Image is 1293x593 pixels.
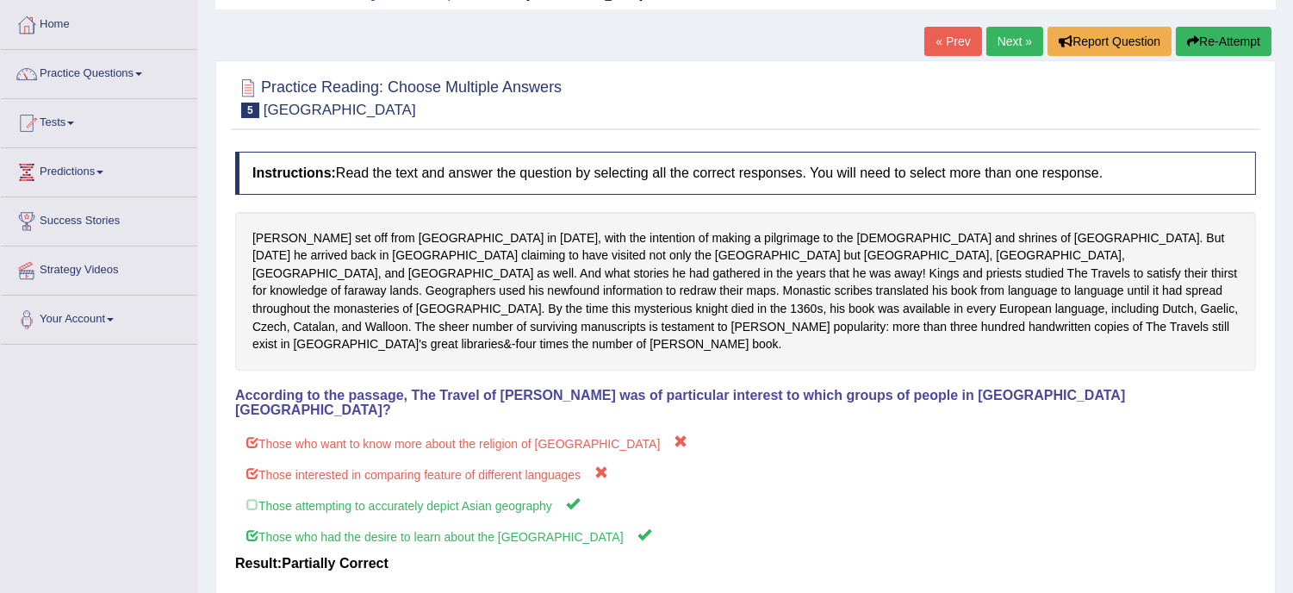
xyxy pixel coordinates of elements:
[1,197,197,240] a: Success Stories
[241,103,259,118] span: 5
[252,165,336,180] b: Instructions:
[264,102,416,118] small: [GEOGRAPHIC_DATA]
[235,75,562,118] h2: Practice Reading: Choose Multiple Answers
[1,247,197,290] a: Strategy Videos
[235,489,1256,521] label: Those attempting to accurately depict Asian geography
[1176,27,1271,56] button: Re-Attempt
[235,388,1256,418] h4: According to the passage, The Travel of [PERSON_NAME] was of particular interest to which groups ...
[1047,27,1172,56] button: Report Question
[235,427,1256,459] label: Those who want to know more about the religion of [GEOGRAPHIC_DATA]
[1,99,197,142] a: Tests
[1,296,197,339] a: Your Account
[235,556,1256,571] h4: Result:
[235,212,1256,371] div: [PERSON_NAME] set off from [GEOGRAPHIC_DATA] in [DATE], with the intention of making a pilgrimage...
[986,27,1043,56] a: Next »
[924,27,981,56] a: « Prev
[235,152,1256,195] h4: Read the text and answer the question by selecting all the correct responses. You will need to se...
[1,1,197,44] a: Home
[235,520,1256,552] label: Those who had the desire to learn about the [GEOGRAPHIC_DATA]
[235,458,1256,490] label: Those interested in comparing feature of different languages
[1,148,197,191] a: Predictions
[1,50,197,93] a: Practice Questions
